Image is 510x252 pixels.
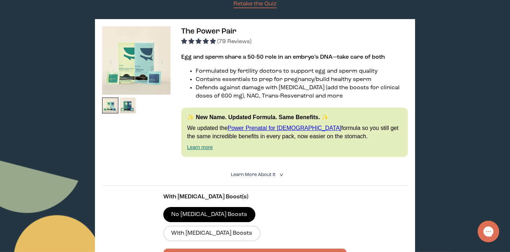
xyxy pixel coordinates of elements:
span: (79 Reviews) [217,39,251,45]
li: Formulated by fertility doctors to support egg and sperm quality [196,67,408,76]
img: thumbnail image [120,98,136,114]
a: Power Prenatal for [DEMOGRAPHIC_DATA] [228,125,341,131]
strong: Egg and sperm share a 50-50 role in an embryo’s DNA—take care of both [181,54,385,60]
a: Learn more [187,144,213,150]
i: < [277,173,284,177]
img: thumbnail image [102,98,118,114]
label: No [MEDICAL_DATA] Boosts [163,207,255,222]
li: Contains essentials to prep for pregnancy/build healthy sperm [196,76,408,84]
p: With [MEDICAL_DATA] Boost(s) [163,193,347,201]
label: With [MEDICAL_DATA] Boosts [163,226,260,241]
span: 4.92 stars [181,39,217,45]
p: We updated the formula so you still get the same incredible benefits in every pack, now easier on... [187,124,402,140]
img: thumbnail image [102,26,170,95]
span: The Power Pair [181,28,236,35]
strong: ✨ New Name. Updated Formula. Same Benefits. ✨ [187,114,329,120]
span: Retake the Quiz [233,1,277,7]
span: Learn More About it [231,172,276,177]
iframe: Gorgias live chat messenger [474,218,503,245]
summary: Learn More About it < [231,171,279,178]
li: Defends against damage with [MEDICAL_DATA] (add the boosts for clinical doses of 600 mg), NAC, Tr... [196,84,408,100]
